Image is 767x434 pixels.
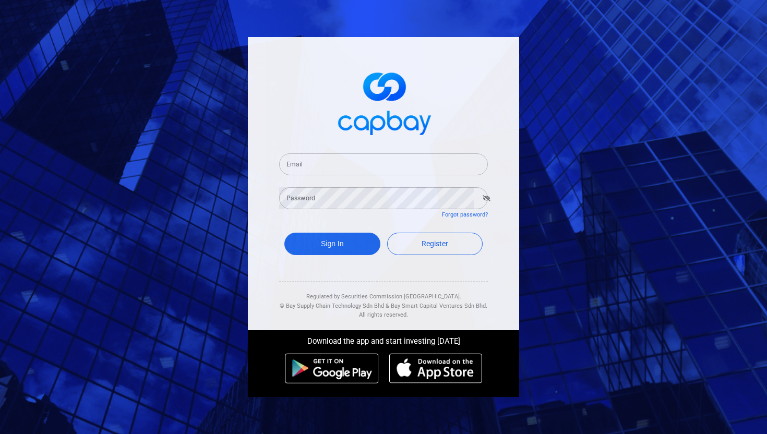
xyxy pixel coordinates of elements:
div: Regulated by Securities Commission [GEOGRAPHIC_DATA]. & All rights reserved. [279,282,488,320]
img: android [285,353,379,383]
span: Bay Smart Capital Ventures Sdn Bhd. [391,303,487,309]
span: © Bay Supply Chain Technology Sdn Bhd [280,303,384,309]
a: Forgot password? [442,211,488,218]
div: Download the app and start investing [DATE] [240,330,527,348]
a: Register [387,233,483,255]
img: logo [331,63,436,141]
span: Register [422,239,448,248]
img: ios [389,353,482,383]
button: Sign In [284,233,380,255]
